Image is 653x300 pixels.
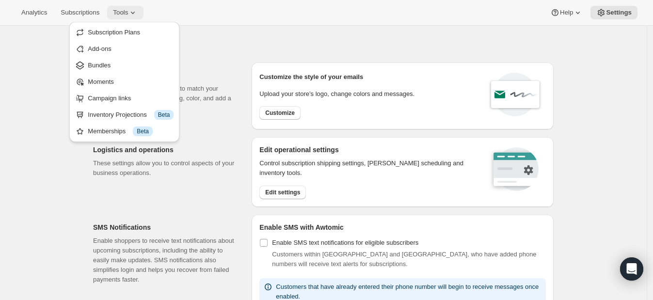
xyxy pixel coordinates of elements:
span: Campaign links [88,95,131,102]
button: Bundles [72,58,176,73]
p: These settings allow you to control aspects of your business operations. [93,158,236,178]
button: Subscription Plans [72,25,176,40]
span: Subscriptions [61,9,99,16]
button: Analytics [16,6,53,19]
h2: Logistics and operations [93,145,236,155]
span: Moments [88,78,113,85]
button: Moments [72,74,176,90]
button: Tools [107,6,143,19]
span: Edit settings [265,189,300,196]
h2: Enable SMS with Awtomic [259,222,546,232]
button: Memberships [72,124,176,139]
span: Help [560,9,573,16]
span: Beta [158,111,170,119]
p: Customize the style of your emails [259,72,363,82]
span: Customize [265,109,295,117]
span: Analytics [21,9,47,16]
div: Open Intercom Messenger [620,257,643,281]
span: Bundles [88,62,111,69]
button: Help [544,6,589,19]
span: Customers within [GEOGRAPHIC_DATA] and [GEOGRAPHIC_DATA], who have added phone numbers will recei... [272,251,536,268]
button: Inventory Projections [72,107,176,123]
button: Subscriptions [55,6,105,19]
h2: Edit operational settings [259,145,476,155]
button: Campaign links [72,91,176,106]
span: Tools [113,9,128,16]
span: Subscription Plans [88,29,140,36]
span: Settings [606,9,632,16]
div: Inventory Projections [88,110,174,120]
button: Add-ons [72,41,176,57]
span: Beta [137,127,149,135]
p: Enable shoppers to receive text notifications about upcoming subscriptions, including the ability... [93,236,236,284]
button: Customize [259,106,301,120]
button: Edit settings [259,186,306,199]
span: Enable SMS text notifications for eligible subscribers [272,239,418,246]
p: Upload your store’s logo, change colors and messages. [259,89,414,99]
p: Control subscription shipping settings, [PERSON_NAME] scheduling and inventory tools. [259,158,476,178]
div: Memberships [88,126,174,136]
button: Settings [590,6,637,19]
span: Add-ons [88,45,111,52]
h2: SMS Notifications [93,222,236,232]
